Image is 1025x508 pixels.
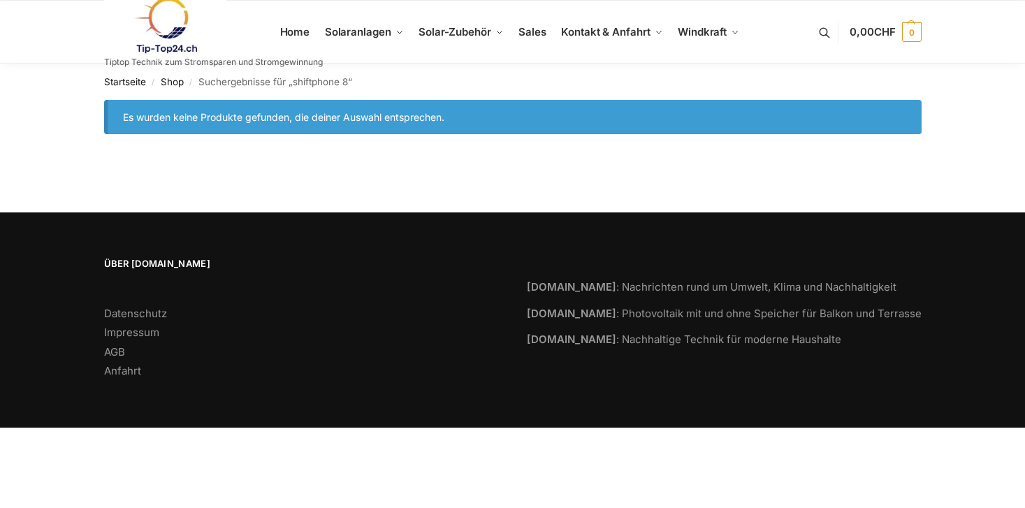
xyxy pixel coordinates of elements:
[513,1,552,64] a: Sales
[104,58,323,66] p: Tiptop Technik zum Stromsparen und Stromgewinnung
[672,1,746,64] a: Windkraft
[184,77,198,88] span: /
[850,25,895,38] span: 0,00
[104,307,167,320] a: Datenschutz
[527,333,616,346] strong: [DOMAIN_NAME]
[104,64,922,100] nav: Breadcrumb
[104,76,146,87] a: Startseite
[419,25,491,38] span: Solar-Zubehör
[104,345,125,358] a: AGB
[527,307,922,320] a: [DOMAIN_NAME]: Photovoltaik mit und ohne Speicher für Balkon und Terrasse
[104,100,922,134] div: Es wurden keine Produkte gefunden, die deiner Auswahl entsprechen.
[104,326,159,339] a: Impressum
[850,11,921,53] a: 0,00CHF 0
[527,280,616,293] strong: [DOMAIN_NAME]
[527,307,616,320] strong: [DOMAIN_NAME]
[527,333,841,346] a: [DOMAIN_NAME]: Nachhaltige Technik für moderne Haushalte
[104,364,141,377] a: Anfahrt
[874,25,896,38] span: CHF
[104,257,499,271] span: Über [DOMAIN_NAME]
[146,77,161,88] span: /
[413,1,509,64] a: Solar-Zubehör
[527,280,896,293] a: [DOMAIN_NAME]: Nachrichten rund um Umwelt, Klima und Nachhaltigkeit
[319,1,409,64] a: Solaranlagen
[555,1,669,64] a: Kontakt & Anfahrt
[902,22,922,42] span: 0
[678,25,727,38] span: Windkraft
[161,76,184,87] a: Shop
[561,25,650,38] span: Kontakt & Anfahrt
[325,25,391,38] span: Solaranlagen
[518,25,546,38] span: Sales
